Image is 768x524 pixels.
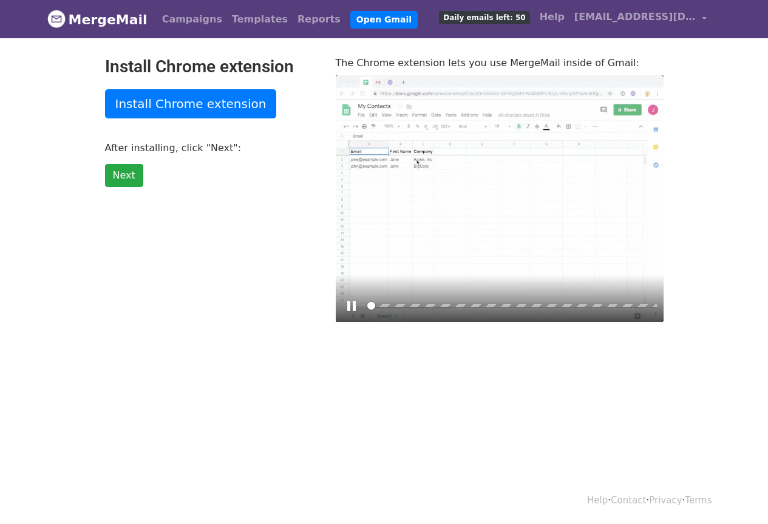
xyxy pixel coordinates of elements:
[157,7,227,32] a: Campaigns
[105,89,277,118] a: Install Chrome extension
[434,5,534,29] a: Daily emails left: 50
[587,495,608,506] a: Help
[439,11,529,24] span: Daily emails left: 50
[569,5,712,33] a: [EMAIL_ADDRESS][DOMAIN_NAME]
[105,141,318,154] p: After installing, click "Next":
[336,56,664,69] p: The Chrome extension lets you use MergeMail inside of Gmail:
[367,300,658,311] input: Seek
[47,10,66,28] img: MergeMail logo
[105,164,143,187] a: Next
[342,296,361,316] button: Play
[574,10,696,24] span: [EMAIL_ADDRESS][DOMAIN_NAME]
[47,7,148,32] a: MergeMail
[227,7,293,32] a: Templates
[105,56,318,77] h2: Install Chrome extension
[649,495,682,506] a: Privacy
[611,495,646,506] a: Contact
[350,11,418,29] a: Open Gmail
[293,7,345,32] a: Reports
[535,5,569,29] a: Help
[685,495,712,506] a: Terms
